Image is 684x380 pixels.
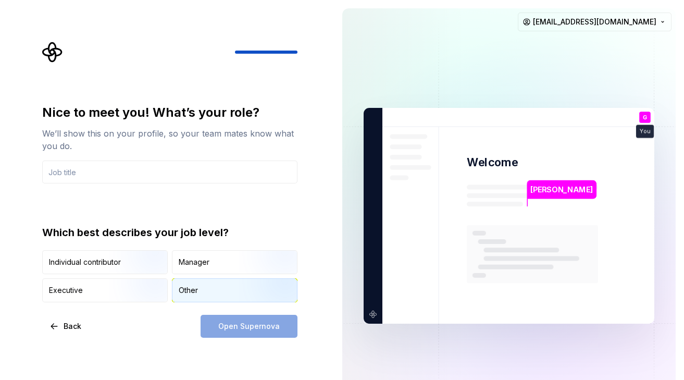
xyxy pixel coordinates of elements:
span: [EMAIL_ADDRESS][DOMAIN_NAME] [533,17,656,27]
button: Back [42,315,90,338]
span: Back [64,321,81,332]
div: Nice to meet you! What’s your role? [42,104,297,121]
div: Individual contributor [49,257,121,267]
div: We’ll show this on your profile, so your team mates know what you do. [42,127,297,152]
svg: Supernova Logo [42,42,63,63]
div: Manager [179,257,209,267]
p: G [643,115,647,120]
input: Job title [42,161,297,183]
p: Welcome [467,155,518,170]
p: You [640,129,650,134]
div: Which best describes your job level? [42,225,297,240]
button: [EMAIL_ADDRESS][DOMAIN_NAME] [518,13,671,31]
p: [PERSON_NAME] [530,184,593,195]
div: Other [179,285,198,296]
div: Executive [49,285,83,296]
